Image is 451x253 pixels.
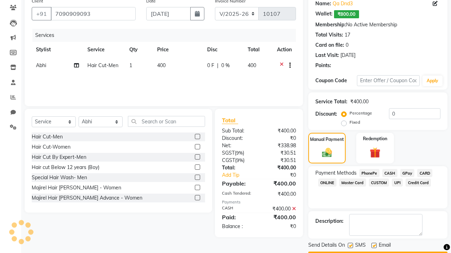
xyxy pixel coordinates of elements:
div: Total: [217,164,259,171]
span: CUSTOM [369,179,389,187]
span: CARD [417,169,432,177]
div: Membership: [315,21,346,28]
div: Hair cut Below 12 years (Boy) [32,164,99,171]
div: ₹400.00 [259,179,301,188]
span: PhonePe [359,169,379,177]
th: Price [153,42,203,58]
th: Total [243,42,273,58]
div: Paid: [217,213,259,221]
div: 17 [345,31,350,39]
div: Coupon Code [315,77,357,84]
span: 1 [129,62,132,69]
span: Hair Cut-Men [87,62,118,69]
span: GPay [400,169,415,177]
span: UPI [392,179,403,187]
label: Fixed [350,119,360,125]
div: Services [32,29,301,42]
th: Qty [125,42,153,58]
div: Card on file: [315,41,344,49]
label: Redemption [363,136,387,142]
span: CGST [222,157,235,163]
span: SMS [355,241,366,250]
span: Send Details On [308,241,345,250]
span: SGST [222,150,235,156]
label: Manual Payment [310,136,344,143]
div: Description: [315,218,344,225]
div: Discount: [315,110,337,118]
div: No Active Membership [315,21,440,28]
div: Last Visit: [315,52,339,59]
input: Search by Name/Mobile/Email/Code [51,7,136,20]
div: CASH [217,205,259,213]
div: ₹0 [259,135,301,142]
th: Action [273,42,296,58]
div: Hair Cut By Expert-Men [32,154,86,161]
div: Cash Tendered: [217,190,259,198]
div: Hair Cut-Men [32,133,63,141]
div: Points: [315,62,331,69]
span: ₹800.00 [334,10,359,18]
div: ₹30.51 [259,157,301,164]
span: 9% [236,157,243,163]
div: Net: [217,142,259,149]
div: ₹400.00 [259,164,301,171]
button: +91 [32,7,51,20]
th: Stylist [32,42,83,58]
div: ₹0 [266,171,301,179]
div: ₹400.00 [350,98,369,105]
input: Enter Offer / Coupon Code [357,75,420,86]
a: Add Tip [217,171,266,179]
div: ₹400.00 [259,213,301,221]
div: Special Hair Wash- Men [32,174,87,181]
div: Wallet: [315,10,333,18]
div: ( ) [217,149,259,157]
div: 0 [346,41,348,49]
span: 9% [236,150,243,156]
th: Disc [203,42,243,58]
span: Payment Methods [315,169,357,177]
div: Majirel Hair [PERSON_NAME] Advance - Women [32,194,142,202]
div: ₹400.00 [259,190,301,198]
div: ( ) [217,157,259,164]
span: ONLINE [318,179,336,187]
div: ₹400.00 [259,205,301,213]
img: _cash.svg [319,147,335,158]
span: Abhi [36,62,46,69]
span: 400 [248,62,256,69]
div: [DATE] [340,52,356,59]
div: Payable: [217,179,259,188]
span: 0 F [207,62,214,69]
span: CASH [382,169,397,177]
label: Percentage [350,110,372,116]
span: Email [379,241,391,250]
div: Payments [222,199,296,205]
span: | [217,62,218,69]
div: Sub Total: [217,127,259,135]
div: ₹400.00 [259,127,301,135]
span: Master Card [339,179,366,187]
div: Total Visits: [315,31,343,39]
button: Apply [422,76,443,86]
div: Service Total: [315,98,347,105]
span: 0 % [221,62,230,69]
input: Search or Scan [128,116,205,127]
span: 400 [157,62,166,69]
div: ₹30.51 [259,149,301,157]
span: Total [222,117,238,124]
span: Credit Card [406,179,431,187]
div: ₹338.98 [259,142,301,149]
div: Hair Cut-Women [32,143,70,151]
div: Majirel Hair [PERSON_NAME] - Women [32,184,121,192]
div: Balance : [217,223,259,230]
div: ₹0 [259,223,301,230]
img: _gift.svg [366,146,384,160]
th: Service [83,42,125,58]
div: Discount: [217,135,259,142]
